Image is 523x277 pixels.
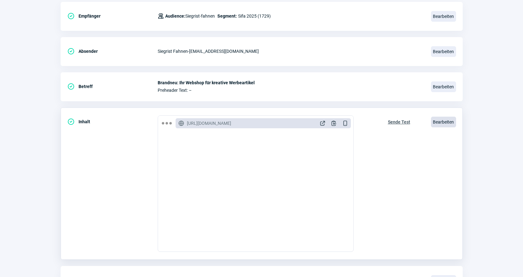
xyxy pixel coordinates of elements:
[165,14,185,19] span: Audience:
[158,45,423,58] div: Siegrist Fahnen - [EMAIL_ADDRESS][DOMAIN_NAME]
[431,46,456,57] span: Bearbeiten
[187,120,231,126] span: [URL][DOMAIN_NAME]
[67,115,158,128] div: Inhalt
[67,45,158,58] div: Absender
[158,10,271,22] div: Sifa 2025 (1729)
[158,88,423,93] span: Preheader Text: –
[67,10,158,22] div: Empfänger
[431,81,456,92] span: Bearbeiten
[381,115,417,127] button: Sende Test
[165,12,215,20] span: Siegrist-fahnen
[431,117,456,127] span: Bearbeiten
[217,12,237,20] span: Segment:
[388,117,410,127] span: Sende Test
[431,11,456,22] span: Bearbeiten
[158,80,423,85] span: Brandneu: Ihr Webshop für kreative Werbeartikel
[67,80,158,93] div: Betreff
